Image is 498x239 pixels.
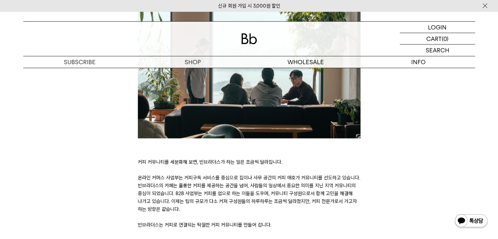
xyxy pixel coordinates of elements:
[428,22,447,33] p: LOGIN
[442,33,449,44] p: (0)
[136,56,249,68] a: SHOP
[23,56,136,68] a: SUBSCRIBE
[362,56,475,68] p: INFO
[241,33,257,44] img: 로고
[138,158,360,229] p: 커피 커뮤니티를 세분화해 보면, 빈브라더스가 하는 일은 조금씩 달라집니다. 온라인 커머스 사업부는 커피구독 서비스를 중심으로 집이나 사무 공간의 커피 애호가 커뮤니티를 선도하...
[249,56,362,68] p: WHOLESALE
[218,3,280,9] a: 신규 회원 가입 시 3,000원 할인
[400,22,475,33] a: LOGIN
[400,33,475,45] a: CART (0)
[426,33,442,44] p: CART
[454,213,488,229] img: 카카오톡 채널 1:1 채팅 버튼
[426,45,449,56] p: SEARCH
